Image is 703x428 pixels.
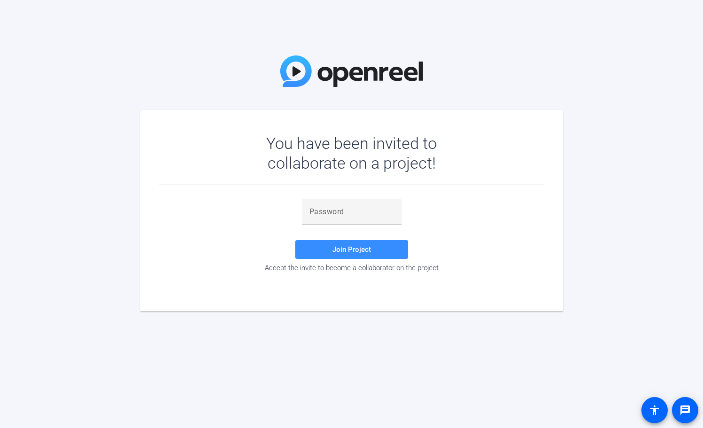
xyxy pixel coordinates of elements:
img: OpenReel Logo [280,55,423,87]
div: You have been invited to collaborate on a project! [239,133,464,173]
mat-icon: message [679,405,691,416]
button: Join Project [295,240,408,259]
span: Join Project [332,245,371,254]
mat-icon: accessibility [649,405,660,416]
div: Accept the invite to become a collaborator on the project [159,264,545,272]
input: Password [309,206,394,218]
